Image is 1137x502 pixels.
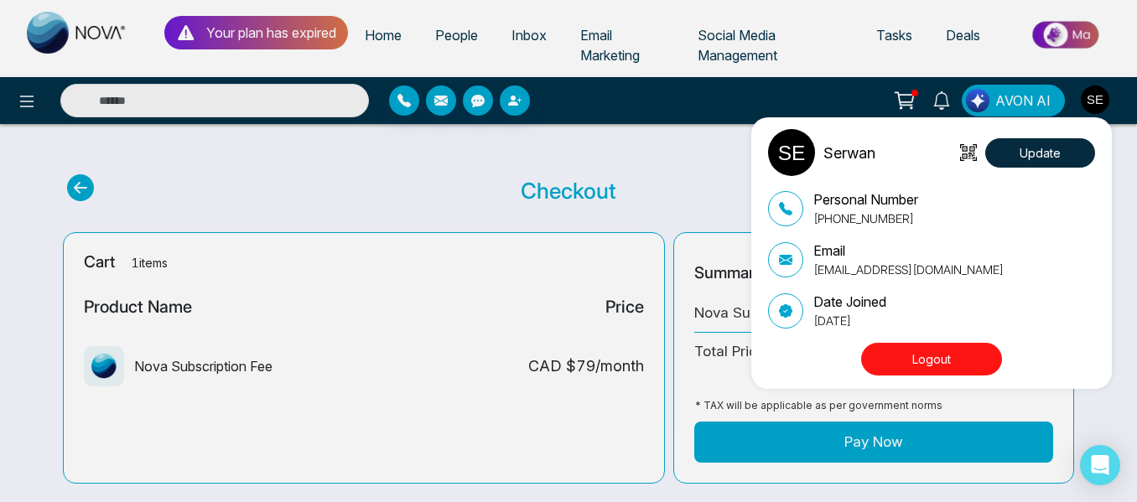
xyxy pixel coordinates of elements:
p: [PHONE_NUMBER] [813,210,918,227]
p: Email [813,241,1004,261]
p: Date Joined [813,292,886,312]
p: [EMAIL_ADDRESS][DOMAIN_NAME] [813,261,1004,278]
p: Serwan [823,142,875,164]
p: [DATE] [813,312,886,329]
p: Personal Number [813,189,918,210]
div: Open Intercom Messenger [1080,445,1120,485]
button: Logout [861,343,1002,375]
button: Update [985,138,1095,168]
